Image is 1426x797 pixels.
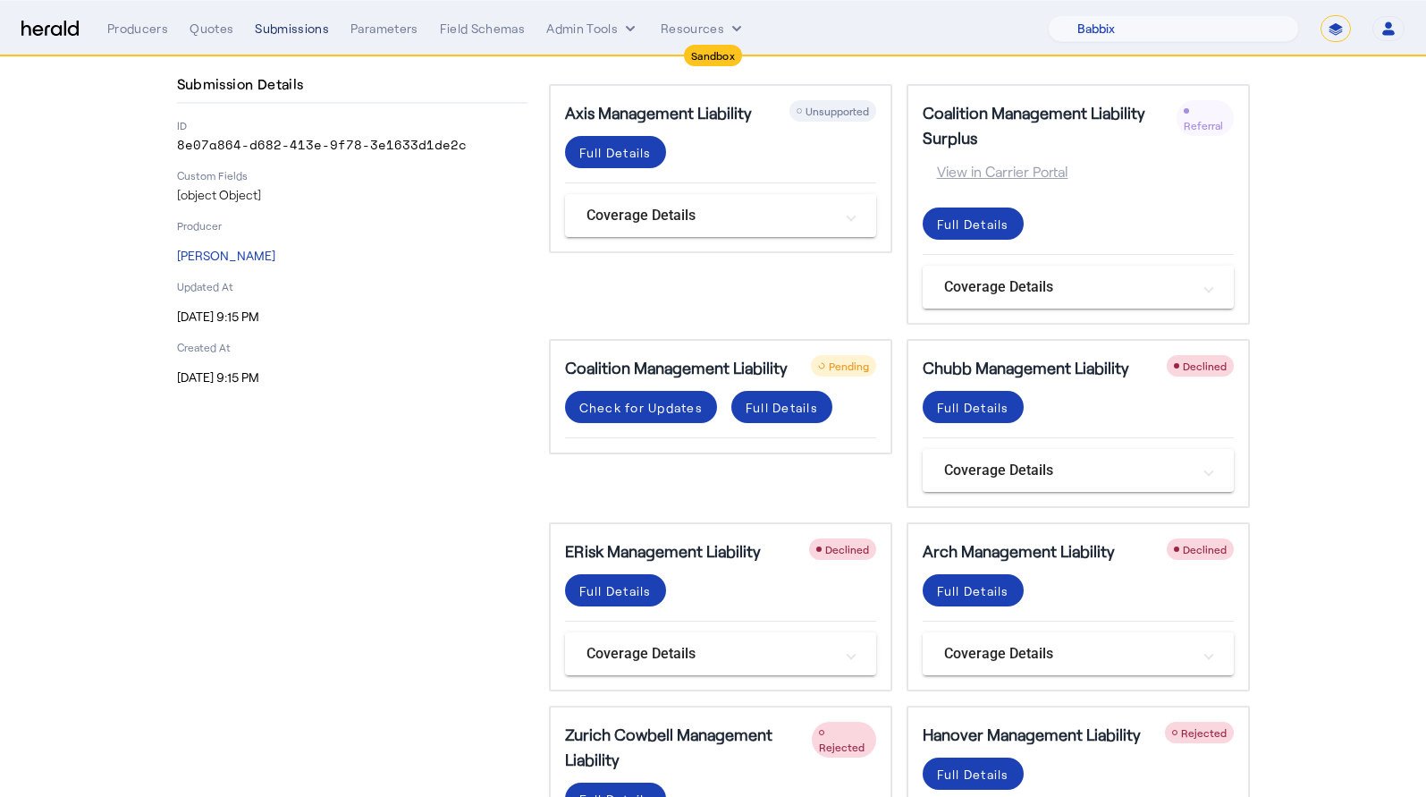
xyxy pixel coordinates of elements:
mat-expansion-panel-header: Coverage Details [923,266,1234,309]
p: [DATE] 9:15 PM [177,369,527,386]
span: View in Carrier Portal [923,161,1068,182]
div: Check for Updates [579,398,703,417]
p: [PERSON_NAME] [177,247,527,265]
span: Rejected [1181,726,1227,739]
mat-panel-title: Coverage Details [586,643,833,665]
div: Full Details [746,398,818,417]
h5: Zurich Cowbell Management Liability [565,722,812,772]
div: Full Details [937,581,1009,600]
span: Declined [1183,360,1227,372]
h5: Axis Management Liability [565,100,752,125]
span: Declined [825,543,869,555]
span: Referral [1184,119,1223,131]
img: Herald Logo [21,21,79,38]
div: Sandbox [684,45,742,66]
div: Full Details [937,215,1009,233]
button: Check for Updates [565,391,717,423]
button: Full Details [923,758,1024,790]
h5: Arch Management Liability [923,538,1115,564]
div: Submissions [255,20,329,38]
h5: Hanover Management Liability [923,722,1141,747]
button: Full Details [923,574,1024,606]
div: Quotes [190,20,233,38]
button: Full Details [565,136,666,168]
div: Full Details [579,143,652,162]
p: Producer [177,218,527,233]
div: Field Schemas [440,20,526,38]
div: Full Details [937,398,1009,417]
span: Rejected [819,741,865,753]
button: Full Details [923,208,1024,240]
mat-expansion-panel-header: Coverage Details [923,449,1234,492]
mat-panel-title: Coverage Details [944,276,1191,298]
h5: ERisk Management Liability [565,538,761,564]
button: Full Details [731,391,832,423]
span: Unsupported [806,105,869,117]
span: Pending [829,360,869,372]
h5: Coalition Management Liability [565,355,788,380]
div: Full Details [579,581,652,600]
p: Created At [177,340,527,354]
p: Custom Fields [177,168,527,182]
mat-panel-title: Coverage Details [586,205,833,226]
mat-panel-title: Coverage Details [944,460,1191,481]
p: 8e07a864-d682-413e-9f78-3e1633d1de2c [177,136,527,154]
p: [object Object] [177,186,527,204]
mat-expansion-panel-header: Coverage Details [565,194,876,237]
h4: Submission Details [177,73,311,95]
button: Full Details [923,391,1024,423]
h5: Coalition Management Liability Surplus [923,100,1177,150]
h5: Chubb Management Liability [923,355,1129,380]
mat-panel-title: Coverage Details [944,643,1191,665]
mat-expansion-panel-header: Coverage Details [923,632,1234,675]
mat-expansion-panel-header: Coverage Details [565,632,876,675]
span: Declined [1183,543,1227,555]
div: Parameters [350,20,418,38]
button: Full Details [565,574,666,606]
div: Producers [107,20,168,38]
div: Full Details [937,765,1009,784]
button: internal dropdown menu [546,20,639,38]
p: Updated At [177,279,527,293]
button: Resources dropdown menu [661,20,746,38]
p: [DATE] 9:15 PM [177,308,527,326]
p: ID [177,118,527,132]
